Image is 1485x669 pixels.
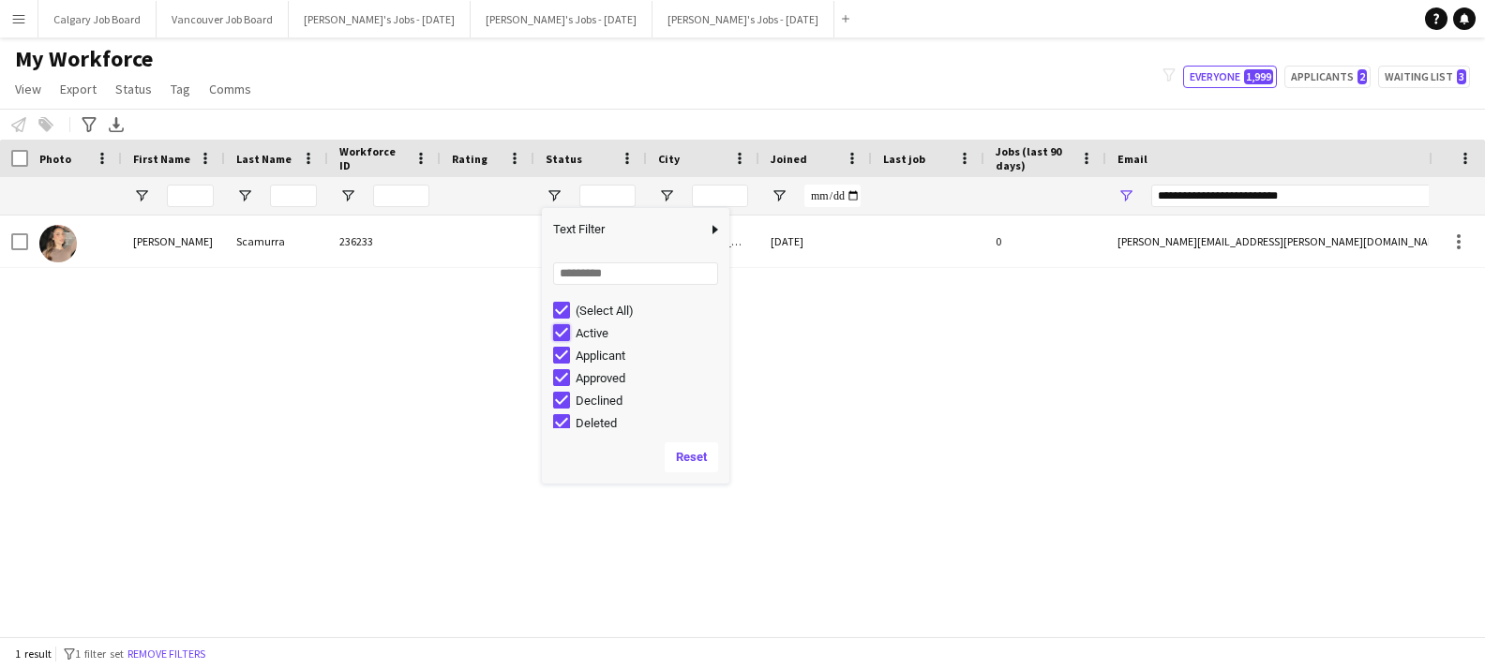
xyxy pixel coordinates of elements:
[133,187,150,204] button: Open Filter Menu
[75,647,124,661] span: 1 filter set
[7,77,49,101] a: View
[236,152,292,166] span: Last Name
[171,81,190,97] span: Tag
[1183,66,1277,88] button: Everyone1,999
[1117,187,1134,204] button: Open Filter Menu
[1117,152,1147,166] span: Email
[658,152,680,166] span: City
[38,1,157,37] button: Calgary Job Board
[122,216,225,267] div: [PERSON_NAME]
[157,1,289,37] button: Vancouver Job Board
[652,1,834,37] button: [PERSON_NAME]'s Jobs - [DATE]
[576,349,724,363] div: Applicant
[692,185,748,207] input: City Filter Input
[546,187,562,204] button: Open Filter Menu
[984,216,1106,267] div: 0
[1244,69,1273,84] span: 1,999
[15,81,41,97] span: View
[78,113,100,136] app-action-btn: Advanced filters
[108,77,159,101] a: Status
[576,326,724,340] div: Active
[124,644,209,664] button: Remove filters
[209,81,251,97] span: Comms
[576,394,724,408] div: Declined
[576,304,724,318] div: (Select All)
[471,1,652,37] button: [PERSON_NAME]'s Jobs - [DATE]
[996,144,1072,172] span: Jobs (last 90 days)
[270,185,317,207] input: Last Name Filter Input
[576,371,724,385] div: Approved
[167,185,214,207] input: First Name Filter Input
[546,152,582,166] span: Status
[373,185,429,207] input: Workforce ID Filter Input
[1151,185,1470,207] input: Email Filter Input
[105,113,127,136] app-action-btn: Export XLSX
[339,187,356,204] button: Open Filter Menu
[1284,66,1371,88] button: Applicants2
[1378,66,1470,88] button: Waiting list3
[328,216,441,267] div: 236233
[1457,69,1466,84] span: 3
[804,185,861,207] input: Joined Filter Input
[542,208,729,483] div: Column Filter
[658,187,675,204] button: Open Filter Menu
[883,152,925,166] span: Last job
[579,185,636,207] input: Status Filter Input
[289,1,471,37] button: [PERSON_NAME]'s Jobs - [DATE]
[236,187,253,204] button: Open Filter Menu
[665,442,718,472] button: Reset
[759,216,872,267] div: [DATE]
[1357,69,1367,84] span: 2
[771,187,787,204] button: Open Filter Menu
[339,144,407,172] span: Workforce ID
[133,152,190,166] span: First Name
[576,416,724,430] div: Deleted
[542,214,707,245] span: Text Filter
[39,225,77,262] img: Melissa Scamurra
[15,45,153,73] span: My Workforce
[1106,216,1481,267] div: [PERSON_NAME][EMAIL_ADDRESS][PERSON_NAME][DOMAIN_NAME]
[225,216,328,267] div: Scamurra
[553,262,718,285] input: Search filter values
[52,77,104,101] a: Export
[115,81,152,97] span: Status
[452,152,487,166] span: Rating
[163,77,198,101] a: Tag
[542,299,729,546] div: Filter List
[202,77,259,101] a: Comms
[771,152,807,166] span: Joined
[60,81,97,97] span: Export
[39,152,71,166] span: Photo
